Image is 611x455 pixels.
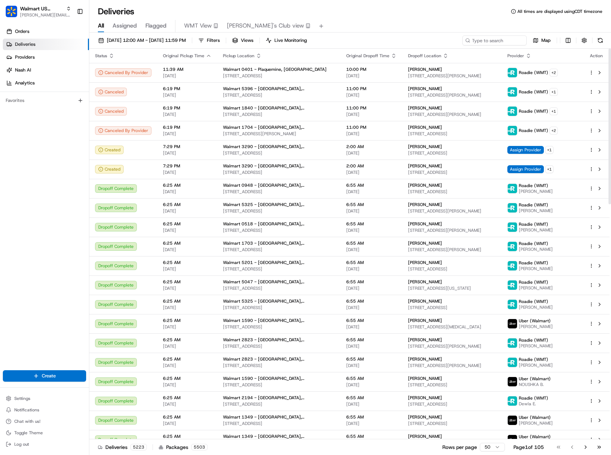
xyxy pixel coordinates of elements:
input: Type to search [462,35,527,45]
span: [DATE] [163,421,212,426]
span: [DATE] [346,73,397,79]
span: 6:25 AM [163,356,212,362]
span: 6:55 AM [346,337,397,343]
span: [STREET_ADDRESS] [223,73,335,79]
span: Walmart 5325 - [GEOGRAPHIC_DATA], [GEOGRAPHIC_DATA] [223,202,335,207]
span: API Documentation [68,104,115,111]
span: [STREET_ADDRESS] [223,382,335,388]
a: Orders [3,26,89,37]
span: [STREET_ADDRESS] [223,247,335,253]
span: [STREET_ADDRESS][PERSON_NAME] [408,208,496,214]
img: roadie-logo-v2.jpg [508,242,517,251]
button: [PERSON_NAME][EMAIL_ADDRESS][PERSON_NAME][DOMAIN_NAME] [20,12,71,18]
span: 6:25 AM [163,414,212,420]
span: [STREET_ADDRESS] [223,343,335,349]
img: uber-new-logo.jpeg [508,435,517,444]
button: Canceled By Provider [95,126,151,135]
span: [DATE] [346,421,397,426]
span: [DATE] 12:00 AM - [DATE] 11:59 PM [107,37,186,44]
span: [STREET_ADDRESS][PERSON_NAME] [408,112,496,117]
span: Orders [15,28,29,35]
span: [DATE] [346,266,397,272]
span: Roadie (WMT) [519,260,548,266]
img: roadie-logo-v2.jpg [508,68,517,77]
span: [DATE] [346,305,397,310]
span: [PERSON_NAME] [408,144,442,150]
img: roadie-logo-v2.jpg [508,358,517,367]
span: Notifications [14,407,39,413]
span: 6:25 AM [163,182,212,188]
div: Deliveries [98,444,147,451]
span: 6:25 AM [163,279,212,285]
span: 6:55 AM [346,182,397,188]
span: Flagged [145,21,167,30]
h1: Deliveries [98,6,134,17]
span: Assigned [113,21,137,30]
div: 5223 [130,444,147,450]
span: 6:19 PM [163,105,212,111]
span: Providers [15,54,35,60]
span: 2:00 AM [346,163,397,169]
span: Roadie (WMT) [519,337,548,343]
span: [PERSON_NAME]'s Club view [227,21,304,30]
span: Roadie (WMT) [519,70,548,75]
span: 2:00 AM [346,144,397,150]
span: [STREET_ADDRESS][PERSON_NAME] [408,247,496,253]
span: [DATE] [346,208,397,214]
div: Packages [159,444,208,451]
span: [DATE] [163,401,212,407]
span: 6:55 AM [346,202,397,207]
span: [DATE] [163,266,212,272]
span: [STREET_ADDRESS] [223,266,335,272]
a: Providers [3,52,89,63]
span: [PERSON_NAME] [408,318,442,323]
span: [STREET_ADDRESS] [223,305,335,310]
span: 6:55 AM [346,356,397,362]
span: [PERSON_NAME] [519,420,553,426]
span: Roadie (WMT) [519,183,548,189]
span: [PERSON_NAME] [408,202,442,207]
span: Walmart 5325 - [GEOGRAPHIC_DATA], [GEOGRAPHIC_DATA] [223,298,335,304]
span: Chat with us! [14,419,40,424]
span: [DATE] [346,92,397,98]
button: Start new chat [121,70,130,79]
span: Walmart 1704 - [GEOGRAPHIC_DATA], [GEOGRAPHIC_DATA] [223,124,335,130]
span: Walmart 0518 - [GEOGRAPHIC_DATA], [GEOGRAPHIC_DATA] [223,221,335,227]
span: Pickup Location [223,53,254,59]
span: [STREET_ADDRESS] [223,112,335,117]
span: 6:25 AM [163,395,212,401]
button: +2 [550,127,558,134]
button: Toggle Theme [3,428,86,438]
span: [PERSON_NAME] [408,163,442,169]
button: Created [95,146,124,154]
span: Original Dropoff Time [346,53,389,59]
img: 1736555255976-a54dd68f-1ca7-489b-9aae-adbdc363a1c4 [7,68,20,81]
span: 6:55 AM [346,318,397,323]
span: [DATE] [163,305,212,310]
span: 6:55 AM [346,279,397,285]
span: [STREET_ADDRESS] [223,150,335,156]
span: 6:25 AM [163,318,212,323]
img: roadie-logo-v2.jpg [508,126,517,135]
span: [PERSON_NAME] [408,182,442,188]
span: Walmart 1349 - [GEOGRAPHIC_DATA], [GEOGRAPHIC_DATA] [223,434,335,439]
button: Log out [3,439,86,449]
span: Walmart 1840 - [GEOGRAPHIC_DATA], [GEOGRAPHIC_DATA] [223,105,335,111]
span: 6:25 AM [163,337,212,343]
span: Walmart 1590 - [GEOGRAPHIC_DATA], [GEOGRAPHIC_DATA] [223,318,335,323]
span: [PERSON_NAME] [408,298,442,304]
span: [DATE] [346,189,397,195]
span: [STREET_ADDRESS] [408,305,496,310]
span: [DATE] [163,150,212,156]
span: [STREET_ADDRESS] [408,189,496,195]
span: [DATE] [163,382,212,388]
span: Uber (Walmart) [519,376,551,382]
span: Original Pickup Time [163,53,204,59]
span: NOUSHKA B. [519,382,551,387]
span: 7:29 PM [163,144,212,150]
span: Uber (Walmart) [519,434,551,440]
span: [DATE] [163,285,212,291]
div: Favorites [3,95,86,106]
span: [STREET_ADDRESS] [223,421,335,426]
